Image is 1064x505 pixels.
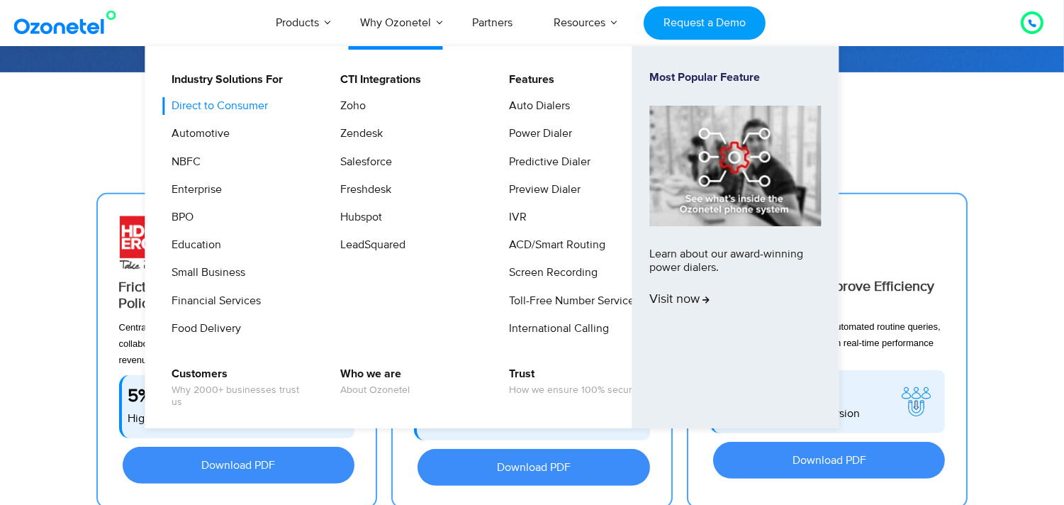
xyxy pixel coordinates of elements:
[162,209,196,226] a: BPO
[650,292,710,308] span: Visit now
[172,384,311,409] span: Why 2000+ businesses trust us
[123,447,355,484] a: Download PDF
[500,153,593,171] a: Predictive Dialer
[331,97,368,115] a: Zoho
[340,384,410,396] span: About Ozonetel
[331,125,385,143] a: Zendesk
[650,106,822,226] img: phone-system-min.jpg
[162,181,224,199] a: Enterprise
[500,71,557,89] a: Features
[497,462,571,473] span: Download PDF
[331,153,394,171] a: Salesforce
[162,71,285,89] a: Industry Solutions For
[128,382,152,410] div: 5%
[162,97,270,115] a: Direct to Consumer
[162,365,313,411] a: CustomersWhy 2000+ businesses trust us
[500,365,645,399] a: TrustHow we ensure 100% security
[500,264,600,282] a: Screen Recording
[162,264,247,282] a: Small Business
[500,125,575,143] a: Power Dialer
[713,442,946,479] a: Download PDF
[644,6,765,40] a: Request a Demo
[331,71,423,89] a: CTI Integrations
[162,320,243,338] a: Food Delivery
[162,153,203,171] a: NBFC
[162,236,223,254] a: Education
[500,292,642,310] a: Toll-Free Number Services
[96,115,968,172] h2: Insurance Journeys That Deliver Measurable Value
[162,125,232,143] a: Automotive
[201,460,275,471] span: Download PDF
[500,97,573,115] a: Auto Dialers
[793,455,866,466] span: Download PDF
[331,209,384,226] a: Hubspot
[500,181,583,199] a: Preview Dialer
[128,410,264,427] p: Higher Customer Retention
[418,449,650,486] a: Download PDF
[650,71,822,404] a: Most Popular FeatureLearn about our award-winning power dialers.Visit now
[162,292,263,310] a: Financial Services
[510,384,643,396] span: How we ensure 100% security
[500,320,612,338] a: International Calling
[119,279,355,312] div: Frictionless Renewals and Deeper Policyholder Trust
[331,236,408,254] a: LeadSquared
[500,236,608,254] a: ACD/Smart Routing
[331,181,393,199] a: Freshdesk
[331,365,412,399] a: Who we areAbout Ozonetel
[119,319,355,368] div: Centralized campaign management, enabled seamless collaboration between executives, and effective...
[500,209,530,226] a: IVR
